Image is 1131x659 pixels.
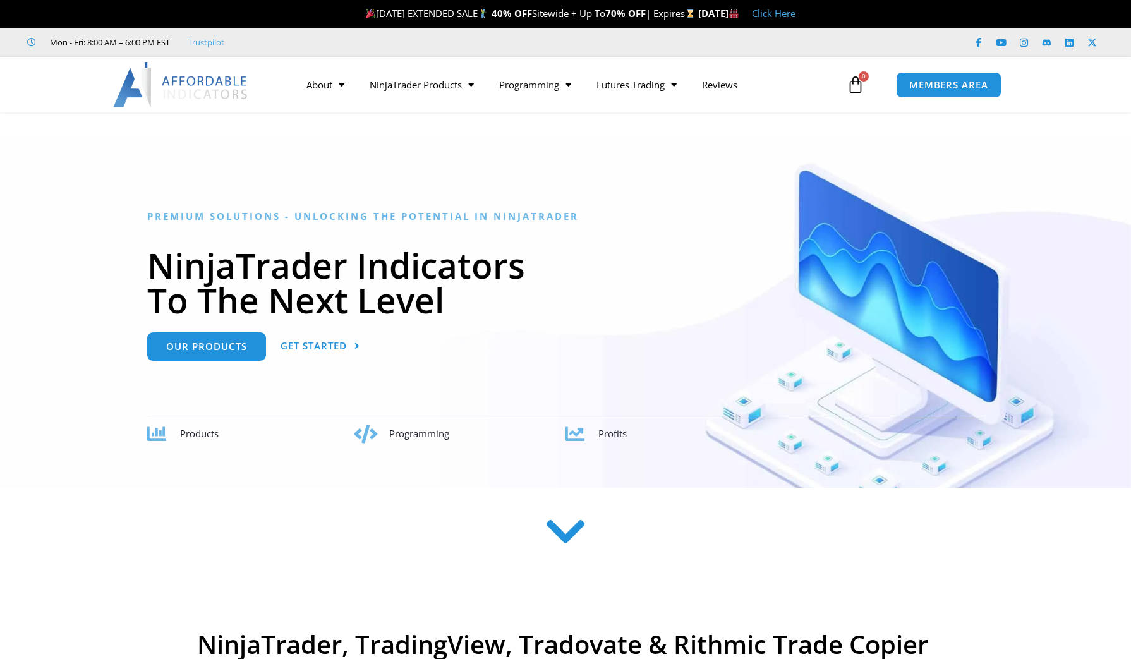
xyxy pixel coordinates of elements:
a: About [294,70,357,99]
img: ⌛ [686,9,695,18]
span: 0 [859,71,869,82]
a: Get Started [281,332,360,361]
img: 🏌️‍♂️ [478,9,488,18]
img: 🎉 [366,9,375,18]
a: NinjaTrader Products [357,70,487,99]
a: MEMBERS AREA [896,72,1001,98]
a: Trustpilot [188,35,224,50]
a: Futures Trading [584,70,689,99]
span: MEMBERS AREA [909,80,988,90]
h6: Premium Solutions - Unlocking the Potential in NinjaTrader [147,210,984,222]
span: Get Started [281,341,347,351]
a: Reviews [689,70,750,99]
span: Mon - Fri: 8:00 AM – 6:00 PM EST [47,35,170,50]
a: 0 [828,66,883,103]
span: Products [180,427,219,440]
strong: [DATE] [698,7,739,20]
strong: 40% OFF [492,7,532,20]
span: [DATE] EXTENDED SALE Sitewide + Up To | Expires [363,7,698,20]
a: Programming [487,70,584,99]
nav: Menu [294,70,844,99]
h1: NinjaTrader Indicators To The Next Level [147,248,984,317]
span: Our Products [166,342,247,351]
span: Profits [598,427,627,440]
img: 🏭 [729,9,739,18]
a: Our Products [147,332,266,361]
strong: 70% OFF [605,7,646,20]
span: Programming [389,427,449,440]
img: LogoAI | Affordable Indicators – NinjaTrader [113,62,249,107]
a: Click Here [752,7,795,20]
